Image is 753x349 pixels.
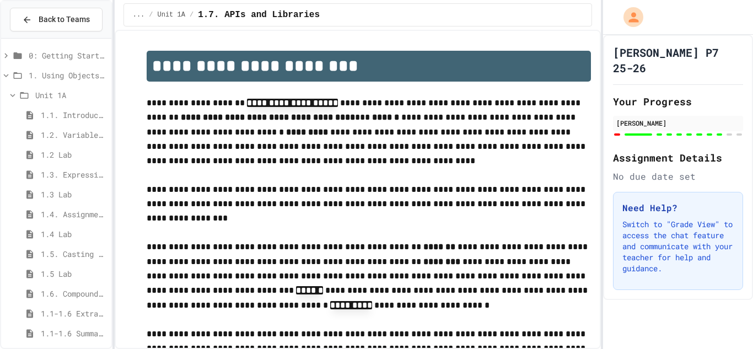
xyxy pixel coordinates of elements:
span: ... [133,10,145,19]
span: Back to Teams [39,14,90,25]
span: 0: Getting Started [29,50,107,61]
h3: Need Help? [622,201,734,214]
div: My Account [612,4,646,30]
span: 1.1-1.6 Summary [41,327,107,339]
span: 1.5. Casting and Ranges of Values [41,248,107,260]
div: [PERSON_NAME] [616,118,740,128]
div: No due date set [613,170,743,183]
span: 1.1. Introduction to Algorithms, Programming, and Compilers [41,109,107,121]
span: 1.3. Expressions and Output [New] [41,169,107,180]
span: 1.6. Compound Assignment Operators [41,288,107,299]
span: 1. Using Objects and Methods [29,69,107,81]
span: 1.3 Lab [41,189,107,200]
h1: [PERSON_NAME] P7 25-26 [613,45,743,76]
h2: Your Progress [613,94,743,109]
span: 1.4. Assignment and Input [41,208,107,220]
span: Unit 1A [158,10,185,19]
span: 1.4 Lab [41,228,107,240]
iframe: chat widget [661,257,742,304]
h2: Assignment Details [613,150,743,165]
span: 1.2 Lab [41,149,107,160]
span: 1.1-1.6 Extra Coding Practice [41,308,107,319]
span: 1.7. APIs and Libraries [198,8,320,22]
span: 1.5 Lab [41,268,107,280]
span: / [149,10,153,19]
span: / [190,10,193,19]
p: Switch to "Grade View" to access the chat feature and communicate with your teacher for help and ... [622,219,734,274]
span: 1.2. Variables and Data Types [41,129,107,141]
button: Back to Teams [10,8,103,31]
iframe: chat widget [707,305,742,338]
span: Unit 1A [35,89,107,101]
